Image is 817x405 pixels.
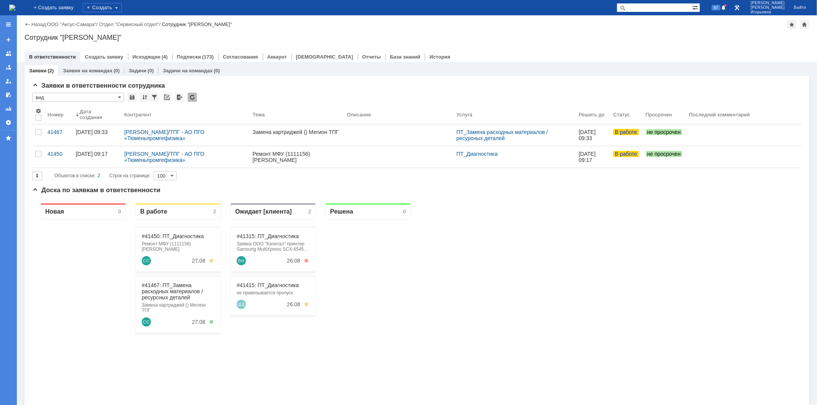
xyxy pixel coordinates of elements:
[429,54,450,60] a: История
[646,151,683,157] span: не просрочен
[110,36,172,42] a: #41450: ПТ_Диагностика
[177,123,181,127] div: 5. Менее 100%
[712,5,720,10] span: 97
[160,122,173,128] div: 27.08.2025
[371,11,374,17] div: 0
[121,105,249,124] th: Контрагент
[162,93,172,102] div: Скопировать ссылку на список
[73,124,121,146] a: [DATE] 09:33
[298,11,321,18] div: Решена
[76,129,108,135] div: [DATE] 09:33
[267,54,287,60] a: Аккаунт
[124,151,168,157] a: [PERSON_NAME]
[47,21,99,27] div: /
[2,89,15,101] a: Мои согласования
[13,11,32,18] div: Новая
[800,20,809,29] div: Сделать домашней страницей
[9,5,15,11] img: logo
[110,120,119,129] a: Сорокин Сергей Олегович
[175,93,184,102] div: Экспорт списка
[163,68,213,73] a: Задачи на командах
[457,151,498,157] a: ПТ_Диагностика
[129,68,146,73] a: Задачи
[128,93,137,102] div: Сохранить вид
[576,124,610,146] a: [DATE] 09:33
[29,68,46,73] a: Заявки
[692,3,700,11] span: Расширенный поиск
[223,54,258,60] a: Согласования
[63,68,112,73] a: Заявки на командах
[643,146,686,168] a: не просрочен
[579,151,597,163] span: [DATE] 09:17
[113,68,120,73] div: (0)
[83,3,122,12] div: Создать
[255,104,268,110] div: 26.08.2025
[35,108,41,114] span: Настройки
[160,60,173,67] div: 27.08.2025
[32,186,160,194] span: Доска по заявкам в ответственности
[613,129,639,135] span: В работе
[205,85,277,91] div: #41415: ПТ_Диагностика
[751,10,785,15] span: Игорьевна
[47,112,64,118] div: Номер
[643,124,686,146] a: не просрочен
[54,171,151,180] i: Строк на странице:
[579,129,597,141] span: [DATE] 09:33
[29,54,76,60] a: В ответственности
[44,105,73,124] th: Номер
[110,85,182,103] div: #41467: ПТ_Замена расходных материалов / ресурсных деталей
[610,124,642,146] a: В работе
[203,11,260,18] div: Ожидает [клиента]
[47,151,70,157] div: 41450
[751,1,785,5] span: [PERSON_NAME]
[613,151,639,157] span: В работе
[272,105,276,109] div: 3. Менее 40%
[252,112,265,118] div: Тема
[646,112,672,118] div: Просрочен
[205,93,277,98] div: не привязывается пропуск
[124,112,151,118] div: Контрагент
[787,20,796,29] div: Добавить в избранное
[85,54,123,60] a: Создать заявку
[110,59,119,68] a: Сорокин Сергей Олегович
[44,146,73,168] a: 41450
[205,44,277,55] div: Заявка ООО "Капитал" принтер Samsung MultiXpress SCX-6545N от 14.08.2025
[54,173,95,178] span: Объектов в списке:
[110,36,182,42] div: #41450: ПТ_Диагностика
[73,146,121,168] a: [DATE] 09:17
[610,105,642,124] th: Статус
[124,129,168,135] a: [PERSON_NAME]
[751,5,785,10] span: [PERSON_NAME]
[47,21,97,27] a: ООО "Аксус-Самара"
[2,61,15,73] a: Заявки в моей ответственности
[86,11,89,17] div: 0
[124,151,246,163] div: /
[188,93,197,102] div: Обновлять список
[205,36,267,42] a: #41315: ПТ_Диагностика
[147,68,154,73] div: (0)
[73,105,121,124] th: Дата создания
[44,124,73,146] a: 41467
[249,146,344,168] a: Ремонт МФУ (1111156) [PERSON_NAME]
[2,116,15,129] a: Настройки
[2,47,15,60] a: Заявки на командах
[124,129,206,141] a: ТПГ - АО ПГО «Тюменьпромгефизика»
[205,85,267,91] a: #41415: ПТ_Диагностика
[214,68,220,73] div: (0)
[108,11,135,18] div: В работе
[732,3,742,12] a: Перейти в интерфейс администратора
[99,21,159,27] a: Отдел "Сервисный отдел"
[205,103,214,112] a: Шерстобитов Дмитрий Сергеевич
[255,60,268,67] div: 26.08.2025
[162,21,232,27] div: Сотрудник "[PERSON_NAME]"
[249,105,344,124] th: Тема
[296,54,353,60] a: [DEMOGRAPHIC_DATA]
[46,21,47,27] div: |
[124,151,206,163] a: ТПГ - АО ПГО «Тюменьпромгефизика»
[272,62,276,65] div: 1. Менее 15%
[347,112,371,118] div: Описание
[9,5,15,11] a: Перейти на домашнюю страницу
[76,151,108,157] div: [DATE] 09:17
[457,112,473,118] div: Услуга
[457,129,550,141] a: ПТ_Замена расходных материалов / ресурсных деталей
